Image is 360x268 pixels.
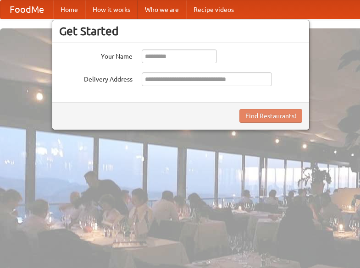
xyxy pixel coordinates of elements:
[59,49,133,61] label: Your Name
[59,72,133,84] label: Delivery Address
[53,0,85,19] a: Home
[0,0,53,19] a: FoodMe
[138,0,186,19] a: Who we are
[59,24,302,38] h3: Get Started
[239,109,302,123] button: Find Restaurants!
[85,0,138,19] a: How it works
[186,0,241,19] a: Recipe videos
